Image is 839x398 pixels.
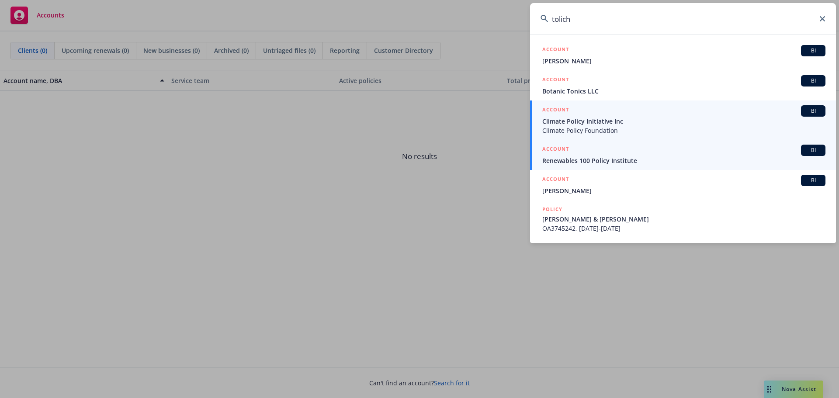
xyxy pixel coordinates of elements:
[542,126,825,135] span: Climate Policy Foundation
[542,145,569,155] h5: ACCOUNT
[530,140,836,170] a: ACCOUNTBIRenewables 100 Policy Institute
[542,87,825,96] span: Botanic Tonics LLC
[542,224,825,233] span: OA3745242, [DATE]-[DATE]
[530,70,836,100] a: ACCOUNTBIBotanic Tonics LLC
[542,75,569,86] h5: ACCOUNT
[542,215,825,224] span: [PERSON_NAME] & [PERSON_NAME]
[542,105,569,116] h5: ACCOUNT
[530,170,836,200] a: ACCOUNTBI[PERSON_NAME]
[804,107,822,115] span: BI
[542,117,825,126] span: Climate Policy Initiative Inc
[542,186,825,195] span: [PERSON_NAME]
[530,40,836,70] a: ACCOUNTBI[PERSON_NAME]
[542,56,825,66] span: [PERSON_NAME]
[804,177,822,184] span: BI
[804,47,822,55] span: BI
[542,156,825,165] span: Renewables 100 Policy Institute
[542,205,562,214] h5: POLICY
[530,100,836,140] a: ACCOUNTBIClimate Policy Initiative IncClimate Policy Foundation
[804,146,822,154] span: BI
[542,45,569,55] h5: ACCOUNT
[542,175,569,185] h5: ACCOUNT
[804,77,822,85] span: BI
[530,3,836,35] input: Search...
[530,200,836,238] a: POLICY[PERSON_NAME] & [PERSON_NAME]OA3745242, [DATE]-[DATE]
